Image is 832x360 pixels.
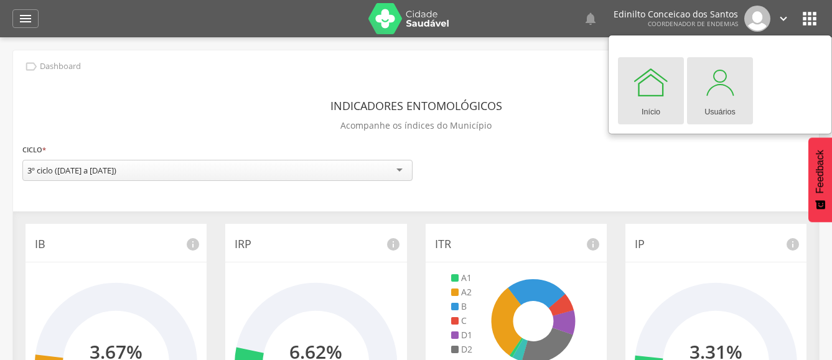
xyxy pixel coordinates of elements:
a: Usuários [687,57,753,124]
a:  [777,6,790,32]
button: Feedback - Mostrar pesquisa [808,137,832,222]
a:  [583,6,598,32]
i: info [386,237,401,252]
li: D2 [451,343,472,356]
i:  [800,9,820,29]
i: info [785,237,800,252]
span: Coordenador de Endemias [648,19,738,28]
p: Edinilto Conceicao dos Santos [614,10,738,19]
p: ITR [435,236,597,252]
li: C [451,315,472,327]
li: A2 [451,286,472,298]
header: Indicadores Entomológicos [330,95,502,117]
i:  [777,12,790,25]
div: 3º ciclo ([DATE] a [DATE]) [27,165,116,176]
a:  [12,9,39,28]
i:  [583,11,598,26]
i:  [18,11,33,26]
p: Acompanhe os índices do Município [340,117,492,134]
i: info [586,237,601,252]
li: B [451,300,472,313]
p: Dashboard [40,62,81,72]
p: IP [635,236,797,252]
p: IB [35,236,197,252]
span: Feedback [815,150,826,193]
li: D1 [451,329,472,341]
i:  [24,60,38,73]
i: info [185,237,200,252]
li: A1 [451,272,472,284]
label: Ciclo [22,143,46,157]
p: IRP [235,236,397,252]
